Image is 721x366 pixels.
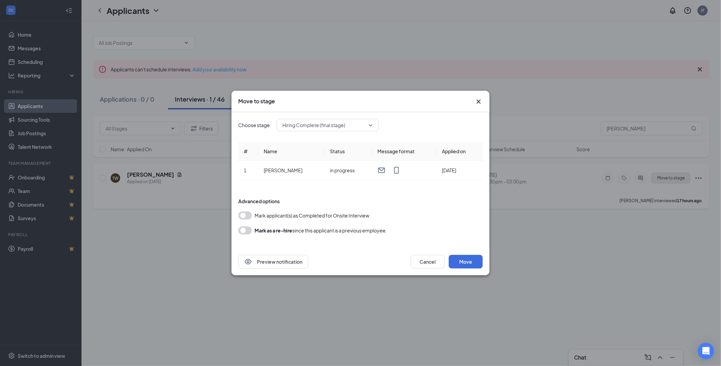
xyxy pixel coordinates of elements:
svg: Email [377,166,386,174]
th: # [238,142,258,161]
div: Open Intercom Messenger [698,343,714,359]
span: Mark applicant(s) as Completed for Onsite Interview [255,211,369,220]
th: Message format [372,142,437,161]
button: Move [449,255,483,268]
th: Applied on [437,142,483,161]
div: Advanced options [238,198,483,205]
span: Choose stage: [238,121,271,129]
span: Hiring Complete (final stage) [282,120,345,130]
td: in progress [325,161,372,180]
th: Status [325,142,372,161]
td: [DATE] [437,161,483,180]
th: Name [258,142,325,161]
span: 1 [244,167,246,173]
b: Mark as a re-hire [255,227,292,233]
button: Cancel [411,255,445,268]
svg: MobileSms [392,166,401,174]
button: Close [475,98,483,106]
h3: Move to stage [238,98,275,105]
td: [PERSON_NAME] [258,161,325,180]
svg: Cross [475,98,483,106]
svg: Eye [244,258,252,266]
div: since this applicant is a previous employee. [255,226,387,234]
button: EyePreview notification [238,255,308,268]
